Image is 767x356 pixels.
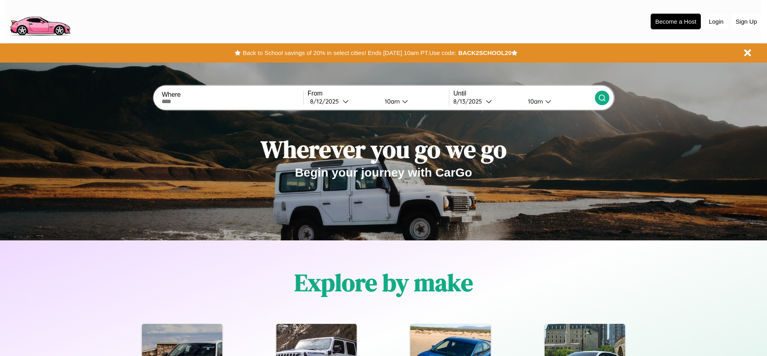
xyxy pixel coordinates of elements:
label: Until [453,90,595,97]
div: 10am [381,98,402,105]
button: Back to School savings of 20% in select cities! Ends [DATE] 10am PT.Use code: [241,47,458,59]
button: Sign Up [732,14,761,29]
div: 10am [524,98,545,105]
button: Login [705,14,728,29]
button: 10am [521,97,595,106]
button: 8/12/2025 [308,97,378,106]
label: Where [162,91,303,98]
button: Become a Host [651,14,701,29]
b: BACK2SCHOOL20 [458,49,511,56]
div: 8 / 13 / 2025 [453,98,486,105]
label: From [308,90,449,97]
button: 10am [378,97,449,106]
img: logo [6,4,74,38]
h1: Explore by make [294,266,473,299]
div: 8 / 12 / 2025 [310,98,343,105]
